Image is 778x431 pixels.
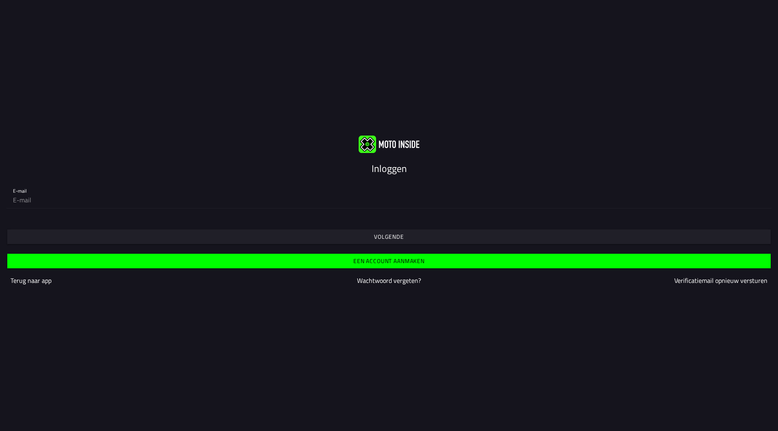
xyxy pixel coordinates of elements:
ion-button: Een account aanmaken [7,254,771,268]
input: E-mail [13,192,765,208]
ion-text: Inloggen [372,161,407,176]
ion-text: Volgende [374,234,404,240]
a: Terug naar app [11,276,51,285]
a: Wachtwoord vergeten? [357,276,421,285]
a: Verificatiemail opnieuw versturen [674,276,767,285]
